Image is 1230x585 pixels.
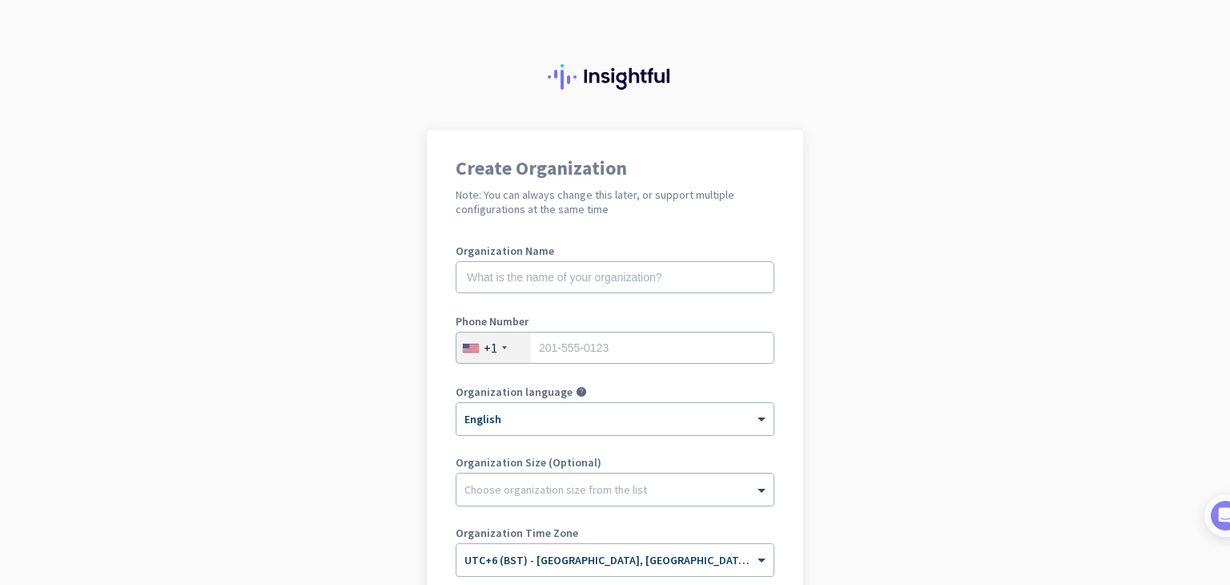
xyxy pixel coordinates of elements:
input: 201-555-0123 [456,332,774,364]
div: +1 [484,340,497,356]
h2: Note: You can always change this later, or support multiple configurations at the same time [456,188,774,216]
h1: Create Organization [456,159,774,178]
img: Insightful [548,64,682,90]
i: help [576,386,587,397]
label: Organization Name [456,245,774,256]
label: Phone Number [456,316,774,327]
label: Organization Size (Optional) [456,457,774,468]
input: What is the name of your organization? [456,261,774,293]
label: Organization language [456,386,573,397]
label: Organization Time Zone [456,527,774,539]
